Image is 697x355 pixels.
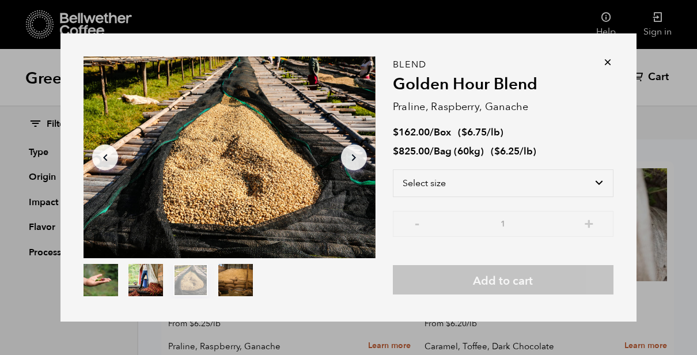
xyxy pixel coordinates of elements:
span: /lb [520,145,533,158]
span: $ [494,145,500,158]
span: / [430,126,434,139]
bdi: 6.75 [461,126,487,139]
h2: Golden Hour Blend [393,75,613,95]
span: $ [461,126,467,139]
span: Box [434,126,451,139]
button: Add to cart [393,265,613,294]
span: Bag (60kg) [434,145,484,158]
button: + [582,217,596,228]
button: - [410,217,425,228]
span: ( ) [491,145,536,158]
p: Praline, Raspberry, Ganache [393,99,613,115]
bdi: 162.00 [393,126,430,139]
span: ( ) [458,126,503,139]
span: /lb [487,126,500,139]
span: $ [393,126,399,139]
span: $ [393,145,399,158]
bdi: 6.25 [494,145,520,158]
span: / [430,145,434,158]
bdi: 825.00 [393,145,430,158]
